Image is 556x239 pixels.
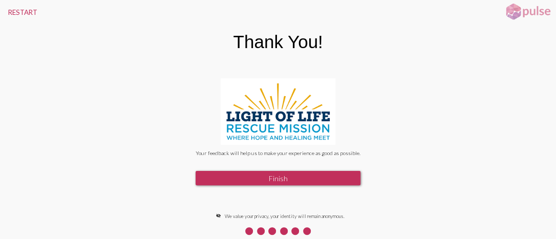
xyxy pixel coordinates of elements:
div: Your feedback will help us to make your experience as good as possible. [196,150,360,156]
div: Thank You! [233,32,323,52]
button: Finish [196,171,360,185]
mat-icon: visibility_off [216,213,221,218]
img: S3sv4husPy3OnmXPJJZdccskll1xyySWXXHLJ5UnyHy6BOXz+iFDiAAAAAElFTkSuQmCC [221,78,335,145]
img: pulsehorizontalsmall.png [502,3,553,21]
span: We value your privacy, your identity will remain anonymous. [225,213,345,219]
